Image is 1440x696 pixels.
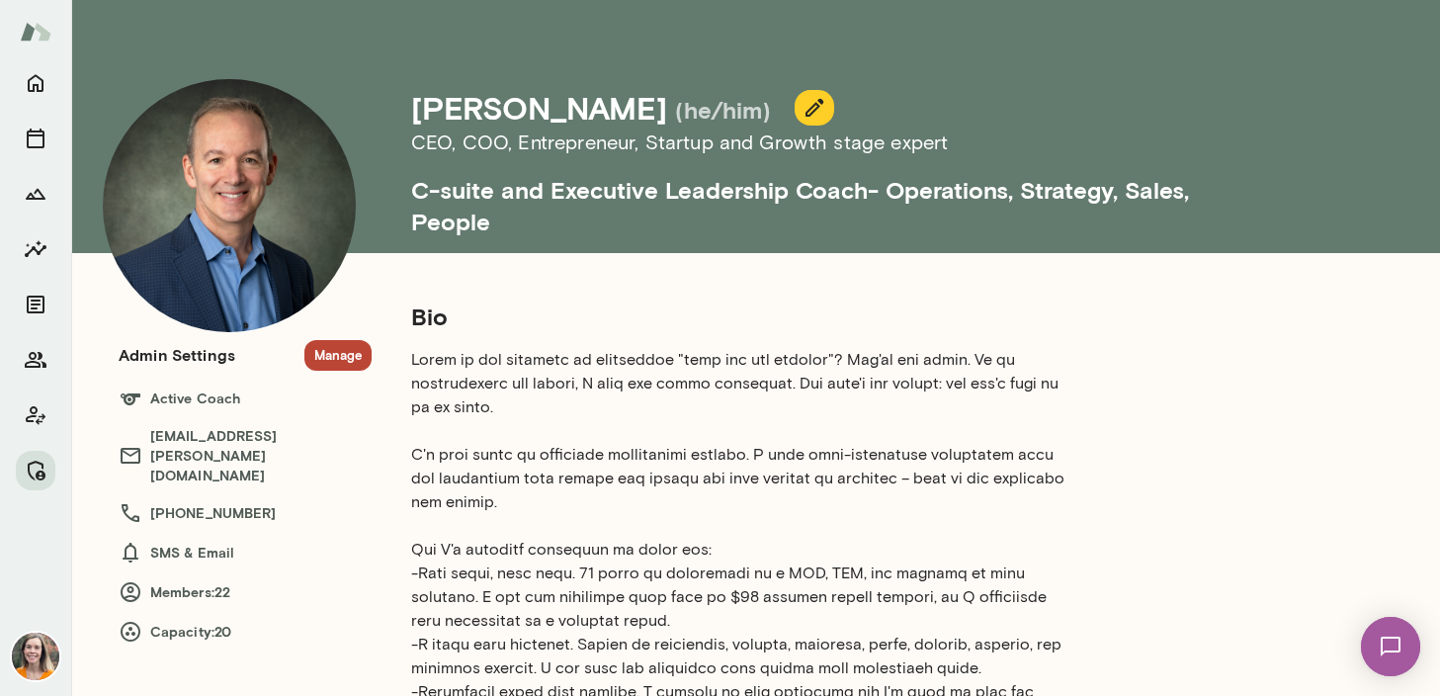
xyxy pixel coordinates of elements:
[16,285,55,324] button: Documents
[16,395,55,435] button: Client app
[119,580,372,604] h6: Members: 22
[119,501,372,525] h6: [PHONE_NUMBER]
[411,301,1075,332] h5: Bio
[411,158,1265,237] h5: C-suite and Executive Leadership Coach- Operations, Strategy, Sales, People
[16,63,55,103] button: Home
[16,119,55,158] button: Sessions
[411,127,1265,158] h6: CEO, COO, Entrepreneur , Startup and Growth stage expert
[16,174,55,214] button: Growth Plan
[20,13,51,50] img: Mento
[16,229,55,269] button: Insights
[12,633,59,680] img: Carrie Kelly
[16,340,55,380] button: Members
[119,426,372,485] h6: [EMAIL_ADDRESS][PERSON_NAME][DOMAIN_NAME]
[411,89,667,127] h4: [PERSON_NAME]
[119,387,372,410] h6: Active Coach
[16,451,55,490] button: Manage
[119,620,372,644] h6: Capacity: 20
[304,340,372,371] button: Manage
[103,79,356,332] img: Michael Alden
[675,94,771,126] h5: (he/him)
[119,343,235,367] h6: Admin Settings
[119,541,372,565] h6: SMS & Email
